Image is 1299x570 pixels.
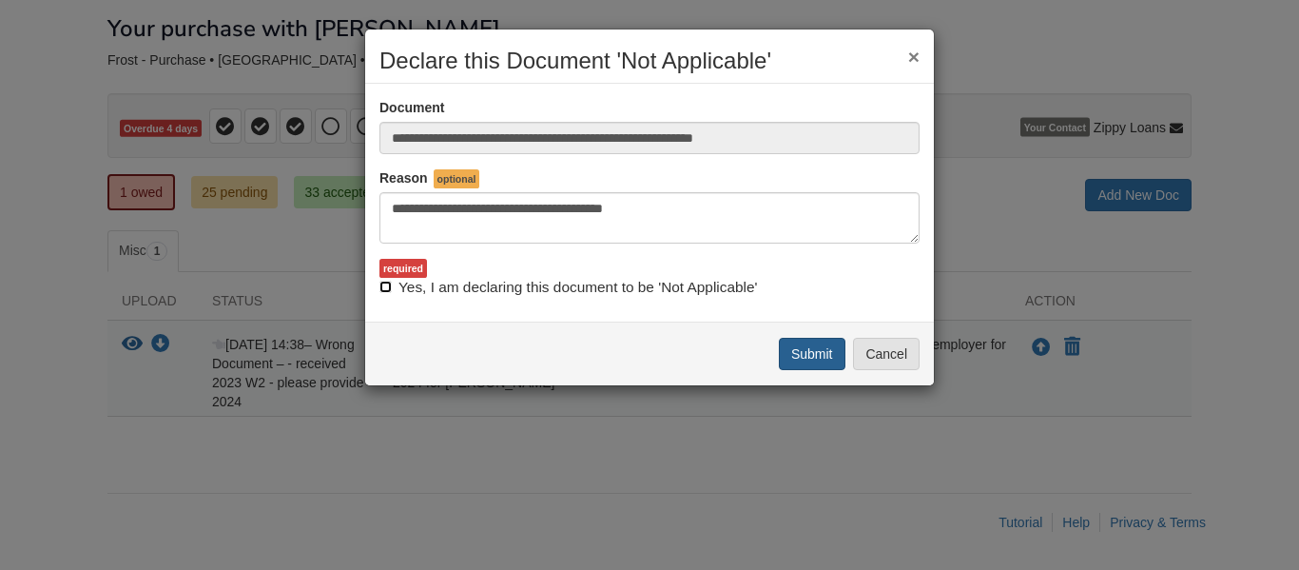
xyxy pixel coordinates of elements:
[379,259,427,278] div: required
[853,338,920,370] button: Cancel
[379,122,920,154] input: Doc Name
[379,49,920,73] h2: Declare this Document 'Not Applicable'
[379,277,757,298] label: Yes, I am declaring this document to be 'Not Applicable'
[379,168,428,187] label: Reason
[779,338,845,370] button: Submit
[379,192,920,244] textarea: Reasons Why
[379,281,392,293] input: Yes, I am declaring this document to be 'Not Applicable'
[379,98,444,117] label: Document
[908,47,920,67] button: ×
[434,169,480,188] span: optional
